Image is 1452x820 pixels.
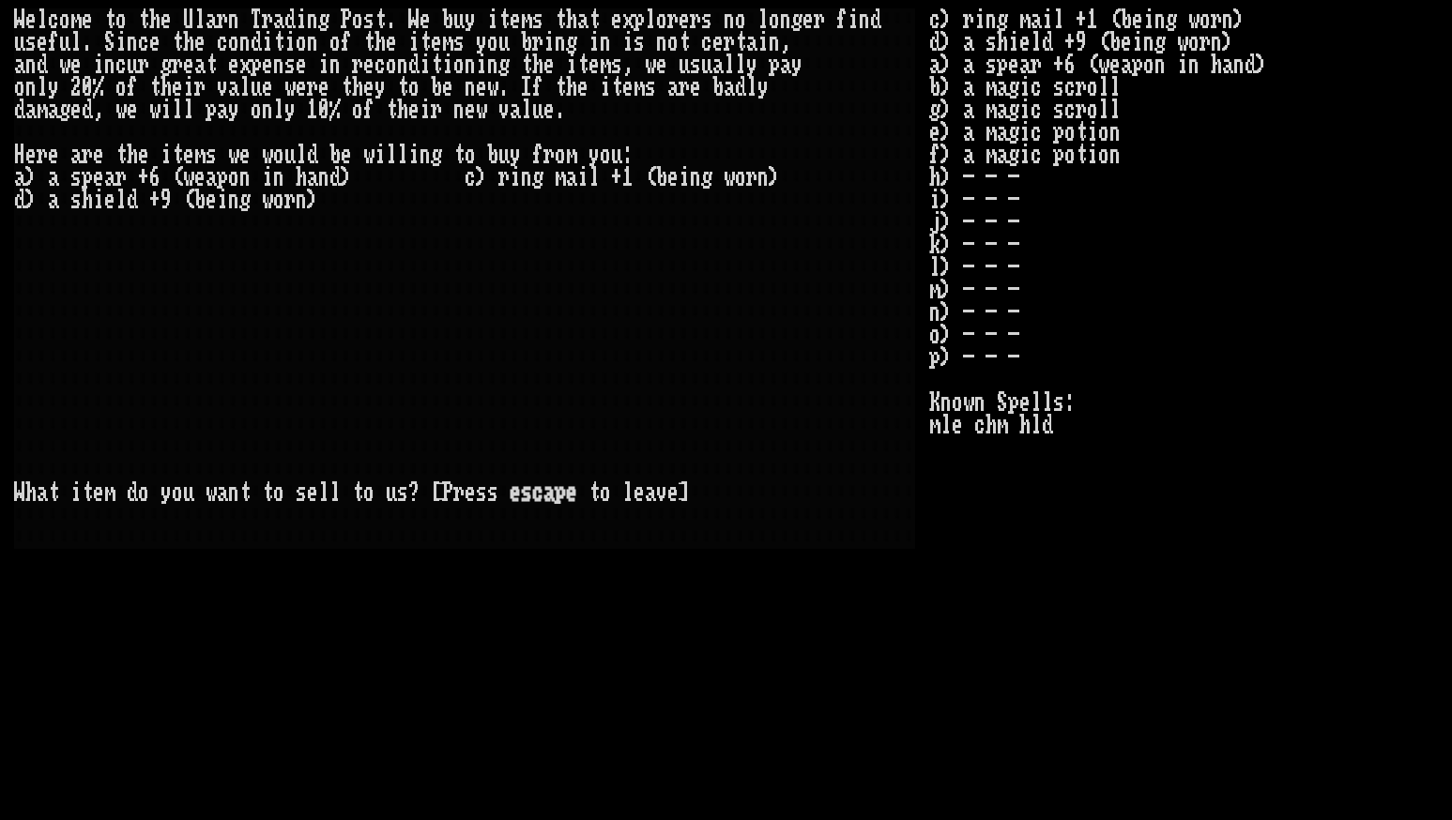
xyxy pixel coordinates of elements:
[588,8,600,31] div: t
[228,76,239,99] div: a
[363,53,374,76] div: e
[600,76,611,99] div: i
[172,53,183,76] div: r
[555,8,566,31] div: t
[645,8,656,31] div: l
[59,8,70,31] div: o
[374,53,386,76] div: c
[273,53,284,76] div: n
[543,53,555,76] div: e
[386,53,397,76] div: o
[59,53,70,76] div: w
[206,144,217,166] div: s
[442,53,453,76] div: i
[284,53,296,76] div: s
[296,144,307,166] div: l
[262,8,273,31] div: r
[363,144,374,166] div: w
[498,99,510,121] div: v
[14,99,25,121] div: d
[149,31,160,53] div: e
[588,31,600,53] div: i
[757,31,769,53] div: i
[172,31,183,53] div: t
[566,76,577,99] div: h
[611,53,622,76] div: s
[622,53,634,76] div: ,
[284,76,296,99] div: w
[442,76,453,99] div: e
[498,8,510,31] div: t
[769,31,780,53] div: n
[577,8,588,31] div: a
[848,8,859,31] div: i
[25,144,37,166] div: e
[712,76,724,99] div: b
[521,99,532,121] div: l
[318,76,329,99] div: e
[284,31,296,53] div: i
[465,99,476,121] div: e
[701,31,712,53] div: c
[329,99,341,121] div: %
[532,76,543,99] div: f
[160,8,172,31] div: e
[498,31,510,53] div: u
[48,76,59,99] div: y
[498,76,510,99] div: .
[374,144,386,166] div: i
[251,53,262,76] div: p
[712,31,724,53] div: e
[498,53,510,76] div: g
[307,144,318,166] div: d
[115,31,127,53] div: i
[82,76,93,99] div: 0
[273,31,284,53] div: t
[645,53,656,76] div: w
[341,76,352,99] div: t
[735,53,746,76] div: l
[251,31,262,53] div: d
[397,99,408,121] div: h
[25,31,37,53] div: s
[127,144,138,166] div: h
[172,76,183,99] div: e
[262,99,273,121] div: n
[588,53,600,76] div: e
[420,53,431,76] div: i
[555,76,566,99] div: t
[251,99,262,121] div: o
[724,53,735,76] div: l
[453,53,465,76] div: o
[802,8,814,31] div: e
[194,76,206,99] div: r
[735,31,746,53] div: t
[363,76,374,99] div: e
[746,76,757,99] div: l
[611,76,622,99] div: t
[724,76,735,99] div: a
[37,53,48,76] div: d
[217,76,228,99] div: v
[465,8,476,31] div: y
[566,53,577,76] div: i
[329,53,341,76] div: n
[566,31,577,53] div: g
[746,31,757,53] div: a
[724,31,735,53] div: r
[25,76,37,99] div: n
[577,76,588,99] div: e
[667,76,679,99] div: a
[37,31,48,53] div: e
[634,31,645,53] div: s
[70,53,82,76] div: e
[251,8,262,31] div: T
[194,31,206,53] div: e
[127,53,138,76] div: u
[510,99,521,121] div: a
[318,99,329,121] div: 0
[172,99,183,121] div: l
[431,31,442,53] div: e
[70,8,82,31] div: m
[183,53,194,76] div: e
